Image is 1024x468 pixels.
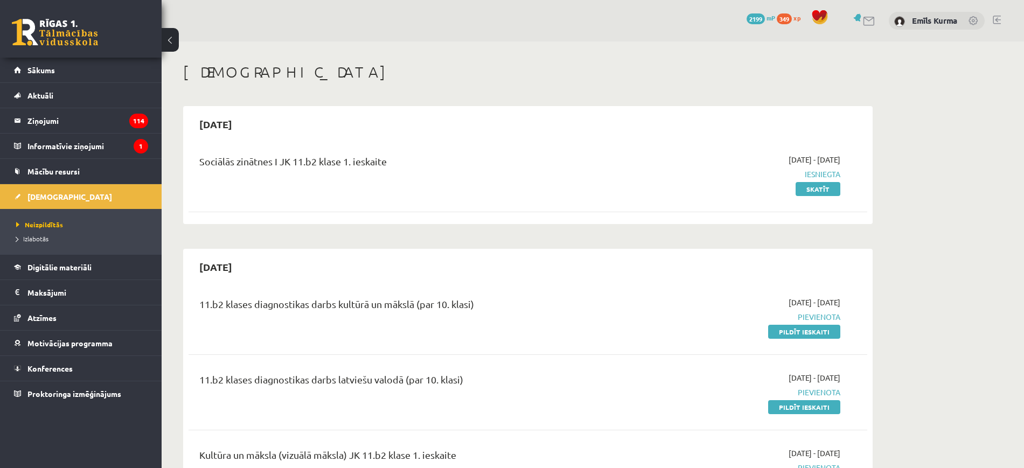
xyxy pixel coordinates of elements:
a: Proktoringa izmēģinājums [14,381,148,406]
a: Informatīvie ziņojumi1 [14,134,148,158]
span: Digitālie materiāli [27,262,92,272]
a: Mācību resursi [14,159,148,184]
span: Atzīmes [27,313,57,323]
span: [DATE] - [DATE] [789,448,840,459]
a: Skatīt [796,182,840,196]
a: Pildīt ieskaiti [768,400,840,414]
a: Konferences [14,356,148,381]
img: Emīls Kurma [894,16,905,27]
span: Aktuāli [27,90,53,100]
a: Sākums [14,58,148,82]
span: mP [767,13,775,22]
a: Rīgas 1. Tālmācības vidusskola [12,19,98,46]
a: Atzīmes [14,305,148,330]
span: Motivācijas programma [27,338,113,348]
span: [DATE] - [DATE] [789,372,840,383]
a: 2199 mP [747,13,775,22]
a: Digitālie materiāli [14,255,148,280]
a: Aktuāli [14,83,148,108]
a: [DEMOGRAPHIC_DATA] [14,184,148,209]
legend: Ziņojumi [27,108,148,133]
a: Motivācijas programma [14,331,148,355]
span: Proktoringa izmēģinājums [27,389,121,399]
legend: Informatīvie ziņojumi [27,134,148,158]
span: Neizpildītās [16,220,63,229]
span: Konferences [27,364,73,373]
span: [DATE] - [DATE] [789,154,840,165]
span: Sākums [27,65,55,75]
i: 114 [129,114,148,128]
div: 11.b2 klases diagnostikas darbs latviešu valodā (par 10. klasi) [199,372,621,392]
span: 2199 [747,13,765,24]
a: Izlabotās [16,234,151,243]
a: Pildīt ieskaiti [768,325,840,339]
span: Mācību resursi [27,166,80,176]
a: Ziņojumi114 [14,108,148,133]
a: Maksājumi [14,280,148,305]
i: 1 [134,139,148,153]
span: Iesniegta [637,169,840,180]
span: Pievienota [637,311,840,323]
span: xp [793,13,800,22]
h2: [DATE] [189,254,243,280]
a: Emīls Kurma [912,15,957,26]
legend: Maksājumi [27,280,148,305]
div: 11.b2 klases diagnostikas darbs kultūrā un mākslā (par 10. klasi) [199,297,621,317]
h1: [DEMOGRAPHIC_DATA] [183,63,873,81]
h2: [DATE] [189,111,243,137]
div: Sociālās zinātnes I JK 11.b2 klase 1. ieskaite [199,154,621,174]
a: Neizpildītās [16,220,151,229]
span: [DEMOGRAPHIC_DATA] [27,192,112,201]
a: 349 xp [777,13,806,22]
span: 349 [777,13,792,24]
span: Izlabotās [16,234,48,243]
div: Kultūra un māksla (vizuālā māksla) JK 11.b2 klase 1. ieskaite [199,448,621,467]
span: Pievienota [637,387,840,398]
span: [DATE] - [DATE] [789,297,840,308]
